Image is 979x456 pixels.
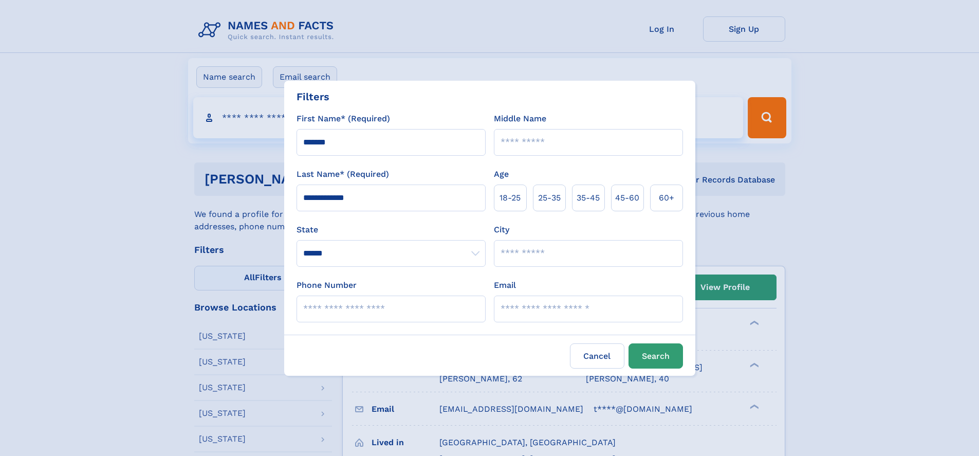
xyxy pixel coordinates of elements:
[297,279,357,291] label: Phone Number
[494,113,546,125] label: Middle Name
[538,192,561,204] span: 25‑35
[297,224,486,236] label: State
[494,168,509,180] label: Age
[659,192,674,204] span: 60+
[570,343,624,369] label: Cancel
[500,192,521,204] span: 18‑25
[297,168,389,180] label: Last Name* (Required)
[297,113,390,125] label: First Name* (Required)
[494,279,516,291] label: Email
[615,192,639,204] span: 45‑60
[297,89,329,104] div: Filters
[494,224,509,236] label: City
[629,343,683,369] button: Search
[577,192,600,204] span: 35‑45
